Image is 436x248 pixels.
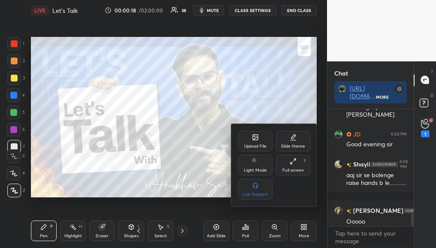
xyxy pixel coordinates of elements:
[282,168,304,172] div: Full screen
[244,168,267,172] div: Light Mode
[281,144,305,148] div: Slide theme
[244,144,266,148] div: Upload File
[304,159,306,163] div: F
[242,192,268,197] div: Live Support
